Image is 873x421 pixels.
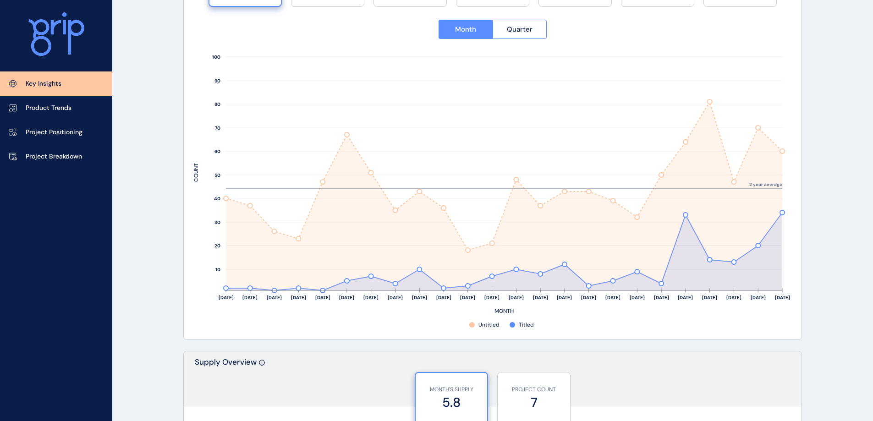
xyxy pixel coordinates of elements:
[678,295,693,301] text: [DATE]
[507,25,533,34] span: Quarter
[455,25,476,34] span: Month
[533,295,548,301] text: [DATE]
[630,295,645,301] text: [DATE]
[557,295,572,301] text: [DATE]
[388,295,403,301] text: [DATE]
[502,394,566,411] label: 7
[267,295,282,301] text: [DATE]
[192,163,200,182] text: COUNT
[420,394,483,411] label: 5.8
[214,243,220,249] text: 20
[702,295,717,301] text: [DATE]
[726,295,741,301] text: [DATE]
[775,295,790,301] text: [DATE]
[214,219,220,225] text: 30
[581,295,596,301] text: [DATE]
[420,386,483,394] p: MONTH'S SUPPLY
[214,148,220,154] text: 60
[215,125,220,131] text: 70
[493,20,547,39] button: Quarter
[242,295,258,301] text: [DATE]
[412,295,427,301] text: [DATE]
[26,128,82,137] p: Project Positioning
[751,295,766,301] text: [DATE]
[502,386,566,394] p: PROJECT COUNT
[195,357,257,406] p: Supply Overview
[339,295,354,301] text: [DATE]
[749,181,782,187] text: 2 year average
[219,295,234,301] text: [DATE]
[436,295,451,301] text: [DATE]
[363,295,379,301] text: [DATE]
[214,172,220,178] text: 50
[26,79,61,88] p: Key Insights
[605,295,620,301] text: [DATE]
[315,295,330,301] text: [DATE]
[494,307,514,315] text: MONTH
[654,295,669,301] text: [DATE]
[214,101,220,107] text: 80
[509,295,524,301] text: [DATE]
[214,196,220,202] text: 40
[26,152,82,161] p: Project Breakdown
[439,20,493,39] button: Month
[212,54,220,60] text: 100
[460,295,475,301] text: [DATE]
[291,295,306,301] text: [DATE]
[484,295,500,301] text: [DATE]
[215,267,220,273] text: 10
[26,104,71,113] p: Product Trends
[214,78,220,84] text: 90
